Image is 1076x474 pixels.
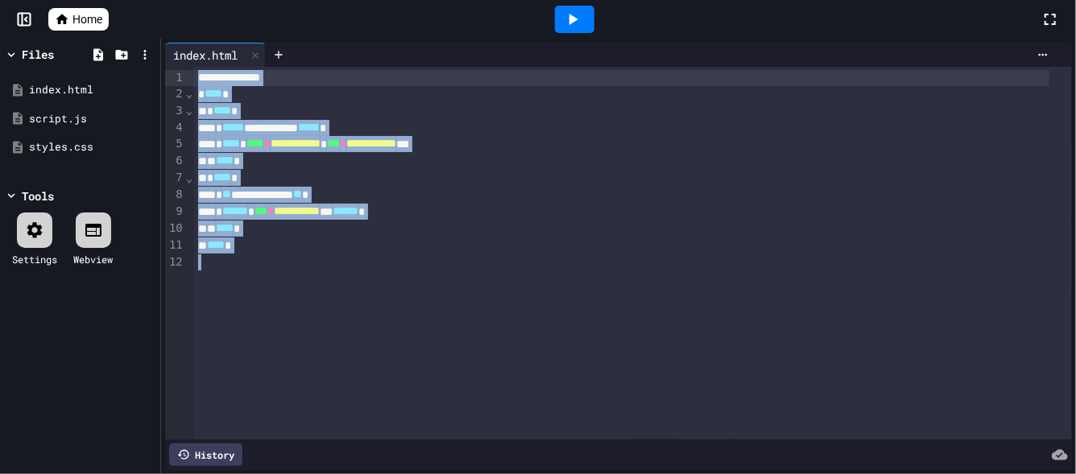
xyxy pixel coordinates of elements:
div: Webview [73,252,113,266]
div: 3 [165,103,185,120]
div: 2 [165,86,185,103]
div: 4 [165,120,185,137]
span: Home [72,11,102,27]
span: Fold line [185,171,193,184]
span: Fold line [185,87,193,100]
div: 9 [165,204,185,221]
div: Files [22,46,54,63]
div: 5 [165,136,185,153]
div: 1 [165,70,185,86]
div: index.html [29,82,155,98]
div: 12 [165,254,185,270]
div: styles.css [29,139,155,155]
div: Settings [12,252,57,266]
div: script.js [29,111,155,127]
span: Fold line [185,104,193,117]
a: Home [48,8,109,31]
div: 7 [165,170,185,187]
div: 8 [165,187,185,204]
div: Tools [22,188,54,204]
div: 11 [165,237,185,254]
div: History [169,443,242,466]
div: index.html [165,47,246,64]
div: 6 [165,153,185,170]
div: index.html [165,43,266,67]
div: 10 [165,221,185,237]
